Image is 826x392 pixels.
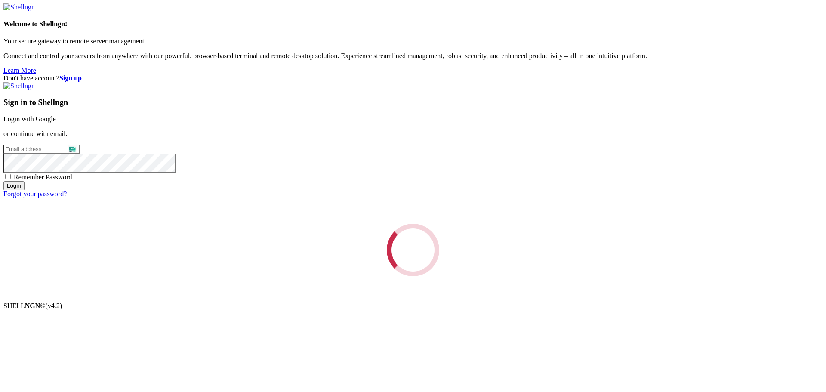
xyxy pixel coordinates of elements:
img: Shellngn [3,3,35,11]
span: 4.2.0 [46,302,62,309]
input: Login [3,181,25,190]
b: NGN [25,302,40,309]
p: or continue with email: [3,130,823,138]
input: Remember Password [5,174,11,179]
p: Connect and control your servers from anywhere with our powerful, browser-based terminal and remo... [3,52,823,60]
a: Sign up [59,74,82,82]
span: SHELL © [3,302,62,309]
h3: Sign in to Shellngn [3,98,823,107]
p: Your secure gateway to remote server management. [3,37,823,45]
a: Learn More [3,67,36,74]
a: Login with Google [3,115,56,123]
div: Loading... [384,221,441,278]
div: Don't have account? [3,74,823,82]
a: Forgot your password? [3,190,67,198]
input: Email address [3,145,80,154]
h4: Welcome to Shellngn! [3,20,823,28]
img: Shellngn [3,82,35,90]
span: Remember Password [14,173,72,181]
